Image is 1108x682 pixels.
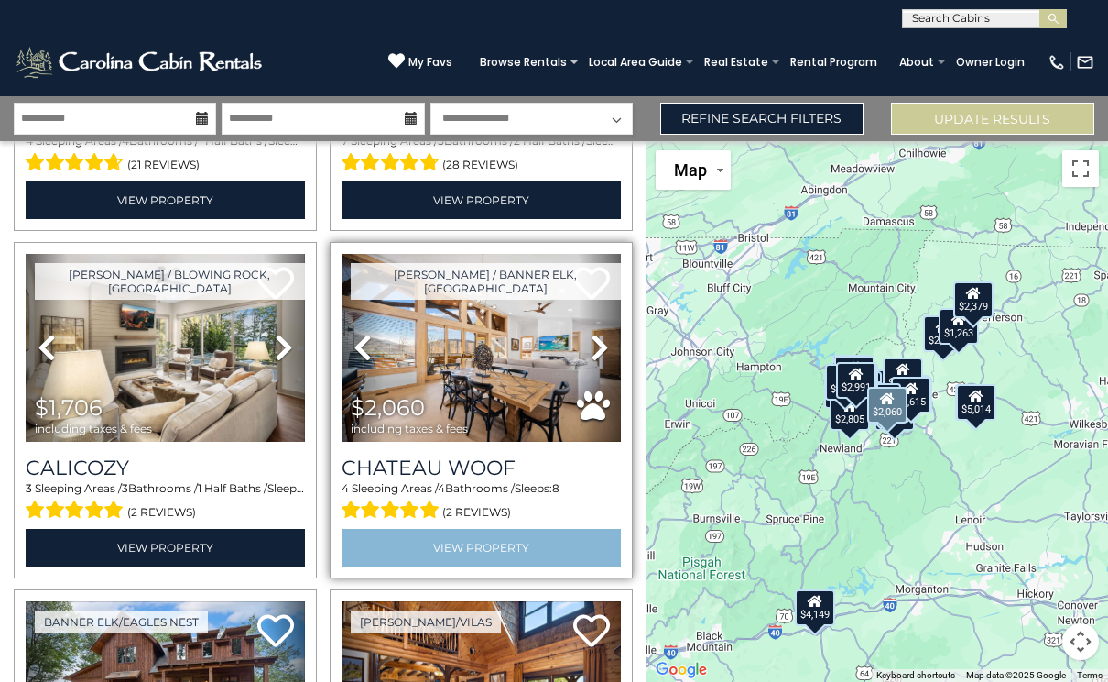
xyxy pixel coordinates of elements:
[834,356,874,392] div: $2,720
[351,263,621,300] a: [PERSON_NAME] / Banner Elk, [GEOGRAPHIC_DATA]
[1062,150,1099,187] button: Toggle fullscreen view
[1076,53,1094,71] img: mail-regular-white.png
[438,134,444,148] span: 5
[198,481,267,495] span: 1 Half Baths /
[351,610,501,633] a: [PERSON_NAME]/Vilas
[442,500,511,524] span: (2 reviews)
[342,133,621,177] div: Sleeping Areas / Bathrooms / Sleeps:
[471,49,576,75] a: Browse Rentals
[26,480,305,524] div: Sleeping Areas / Bathrooms / Sleeps:
[35,394,103,421] span: $1,706
[342,134,348,148] span: 7
[674,160,707,180] span: Map
[890,49,943,75] a: About
[824,372,864,409] div: $2,422
[867,387,907,423] div: $2,060
[573,612,610,652] a: Add to favorites
[351,394,425,421] span: $2,060
[825,364,865,401] div: $2,594
[26,181,305,219] a: View Property
[408,54,452,71] span: My Favs
[891,377,931,413] div: $2,615
[656,150,731,190] button: Change map style
[891,377,931,413] div: $3,265
[795,589,835,626] div: $4,149
[832,355,873,391] div: $1,036
[1077,670,1103,680] a: Terms (opens in new tab)
[952,281,993,318] div: $2,379
[1062,623,1099,660] button: Map camera controls
[26,134,33,148] span: 4
[660,103,864,135] a: Refine Search Filters
[342,254,621,441] img: thumbnail_167987680.jpeg
[651,658,712,682] img: Google
[781,49,886,75] a: Rental Program
[830,394,870,431] div: $2,805
[514,134,586,148] span: 2 Half Baths /
[14,44,267,81] img: White-1-2.png
[861,383,901,420] div: $2,416
[438,481,445,495] span: 4
[876,669,955,682] button: Keyboard shortcuts
[939,308,979,345] div: $1,263
[966,670,1066,680] span: Map data ©2025 Google
[127,500,196,524] span: (2 reviews)
[388,52,452,71] a: My Favs
[442,153,518,177] span: (28 reviews)
[26,133,305,177] div: Sleeping Areas / Bathrooms / Sleeps:
[580,49,691,75] a: Local Area Guide
[35,263,305,300] a: [PERSON_NAME] / Blowing Rock, [GEOGRAPHIC_DATA]
[651,658,712,682] a: Open this area in Google Maps (opens a new window)
[342,529,621,566] a: View Property
[552,481,559,495] span: 8
[26,481,32,495] span: 3
[257,612,294,652] a: Add to favorites
[26,529,305,566] a: View Property
[883,357,923,394] div: $3,746
[342,480,621,524] div: Sleeping Areas / Bathrooms / Sleeps:
[891,103,1094,135] button: Update Results
[26,456,305,480] a: Calicozy
[122,481,128,495] span: 3
[122,134,129,148] span: 4
[956,384,996,421] div: $5,014
[26,254,305,441] img: thumbnail_167084326.jpeg
[947,49,1034,75] a: Owner Login
[199,134,268,148] span: 1 Half Baths /
[1048,53,1066,71] img: phone-regular-white.png
[342,456,621,480] a: Chateau Woof
[351,423,468,434] span: including taxes & fees
[35,423,152,434] span: including taxes & fees
[342,481,349,495] span: 4
[342,181,621,219] a: View Property
[836,362,876,399] div: $2,991
[127,153,200,177] span: (21 reviews)
[838,363,878,400] div: $2,205
[695,49,777,75] a: Real Estate
[922,315,962,352] div: $2,288
[35,610,208,633] a: Banner Elk/Eagles Nest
